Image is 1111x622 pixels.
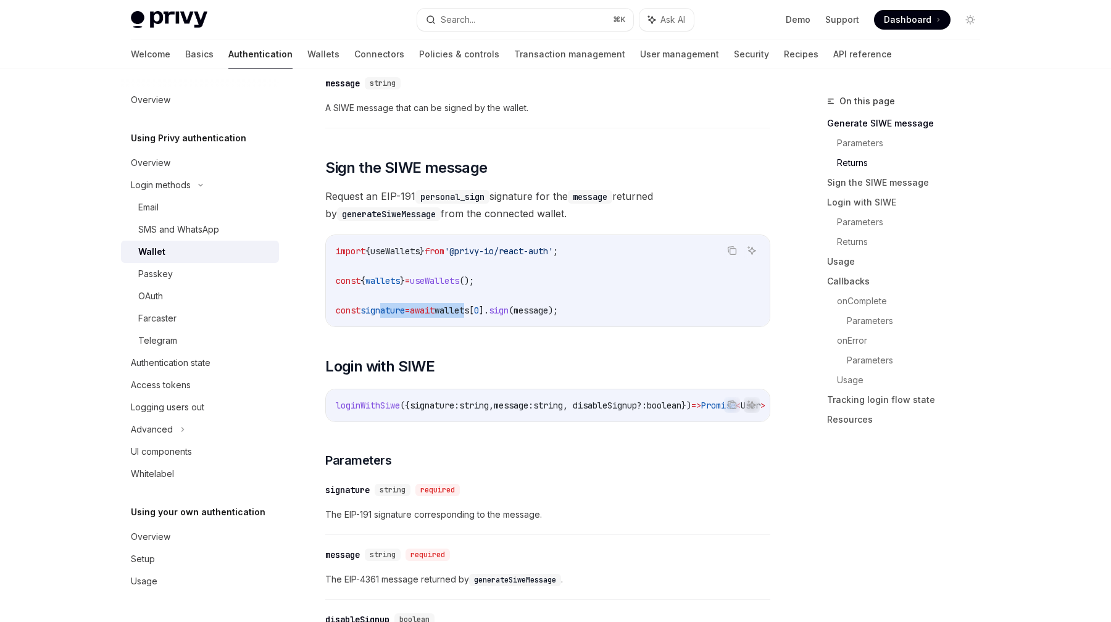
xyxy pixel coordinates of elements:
div: Advanced [131,422,173,437]
span: loginWithSiwe [336,400,400,411]
span: User [741,400,760,411]
a: Callbacks [827,272,990,291]
a: SMS and WhatsApp [121,218,279,241]
span: ⌘ K [613,15,626,25]
div: Login methods [131,178,191,193]
a: Parameters [837,212,990,232]
a: Resources [827,410,990,429]
div: Passkey [138,267,173,281]
span: const [336,305,360,316]
code: personal_sign [415,190,489,204]
a: Whitelabel [121,463,279,485]
span: ({ [400,400,410,411]
button: Toggle dark mode [960,10,980,30]
a: Farcaster [121,307,279,330]
span: message: [494,400,533,411]
button: Copy the contents from the code block [724,397,740,413]
span: [ [469,305,474,316]
a: Authentication state [121,352,279,374]
h5: Using your own authentication [131,505,265,520]
span: wallets [435,305,469,316]
button: Ask AI [744,243,760,259]
a: OAuth [121,285,279,307]
span: Parameters [325,452,391,469]
span: await [410,305,435,316]
div: SMS and WhatsApp [138,222,219,237]
code: generateSiweMessage [469,574,561,586]
span: (); [459,275,474,286]
span: ( [509,305,514,316]
span: Ask AI [660,14,685,26]
a: Demo [786,14,810,26]
a: Returns [837,153,990,173]
span: } [400,275,405,286]
button: Ask AI [744,397,760,413]
span: }) [681,400,691,411]
a: Parameters [837,133,990,153]
a: Setup [121,548,279,570]
a: Security [734,39,769,69]
a: Parameters [847,350,990,370]
div: Setup [131,552,155,566]
div: message [325,549,360,561]
a: Support [825,14,859,26]
span: useWallets [370,246,420,257]
div: Overview [131,93,170,107]
button: Ask AI [639,9,694,31]
code: message [568,190,612,204]
a: Email [121,196,279,218]
a: Sign the SIWE message [827,173,990,193]
div: Wallet [138,244,165,259]
span: string [370,78,396,88]
div: Overview [131,529,170,544]
a: onError [837,331,990,350]
span: = [405,305,410,316]
div: UI components [131,444,192,459]
a: UI components [121,441,279,463]
span: string [533,400,563,411]
span: boolean [647,400,681,411]
span: ]. [479,305,489,316]
span: Request an EIP-191 signature for the returned by from the connected wallet. [325,188,770,222]
div: Overview [131,155,170,170]
a: Dashboard [874,10,951,30]
span: useWallets [410,275,459,286]
span: signature [360,305,405,316]
span: > [760,400,765,411]
div: Whitelabel [131,466,174,481]
span: } [420,246,425,257]
a: Access tokens [121,374,279,396]
span: wallets [365,275,400,286]
div: Usage [131,574,157,589]
code: generateSiweMessage [337,207,441,221]
span: from [425,246,444,257]
img: light logo [131,11,207,28]
a: API reference [833,39,892,69]
div: required [415,484,460,496]
div: message [325,77,360,89]
span: Dashboard [884,14,931,26]
span: import [336,246,365,257]
span: , disableSignup? [563,400,642,411]
a: Transaction management [514,39,625,69]
div: required [406,549,450,561]
div: OAuth [138,289,163,304]
a: Wallets [307,39,339,69]
span: , [489,400,494,411]
div: Telegram [138,333,177,348]
div: Email [138,200,159,215]
span: sign [489,305,509,316]
span: => [691,400,701,411]
div: Search... [441,12,475,27]
span: ; [553,246,558,257]
span: : [642,400,647,411]
span: string [380,485,406,495]
a: Wallet [121,241,279,263]
a: Parameters [847,311,990,331]
a: Usage [837,370,990,390]
a: Welcome [131,39,170,69]
a: Overview [121,89,279,111]
span: = [405,275,410,286]
a: Usage [121,570,279,592]
div: Logging users out [131,400,204,415]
